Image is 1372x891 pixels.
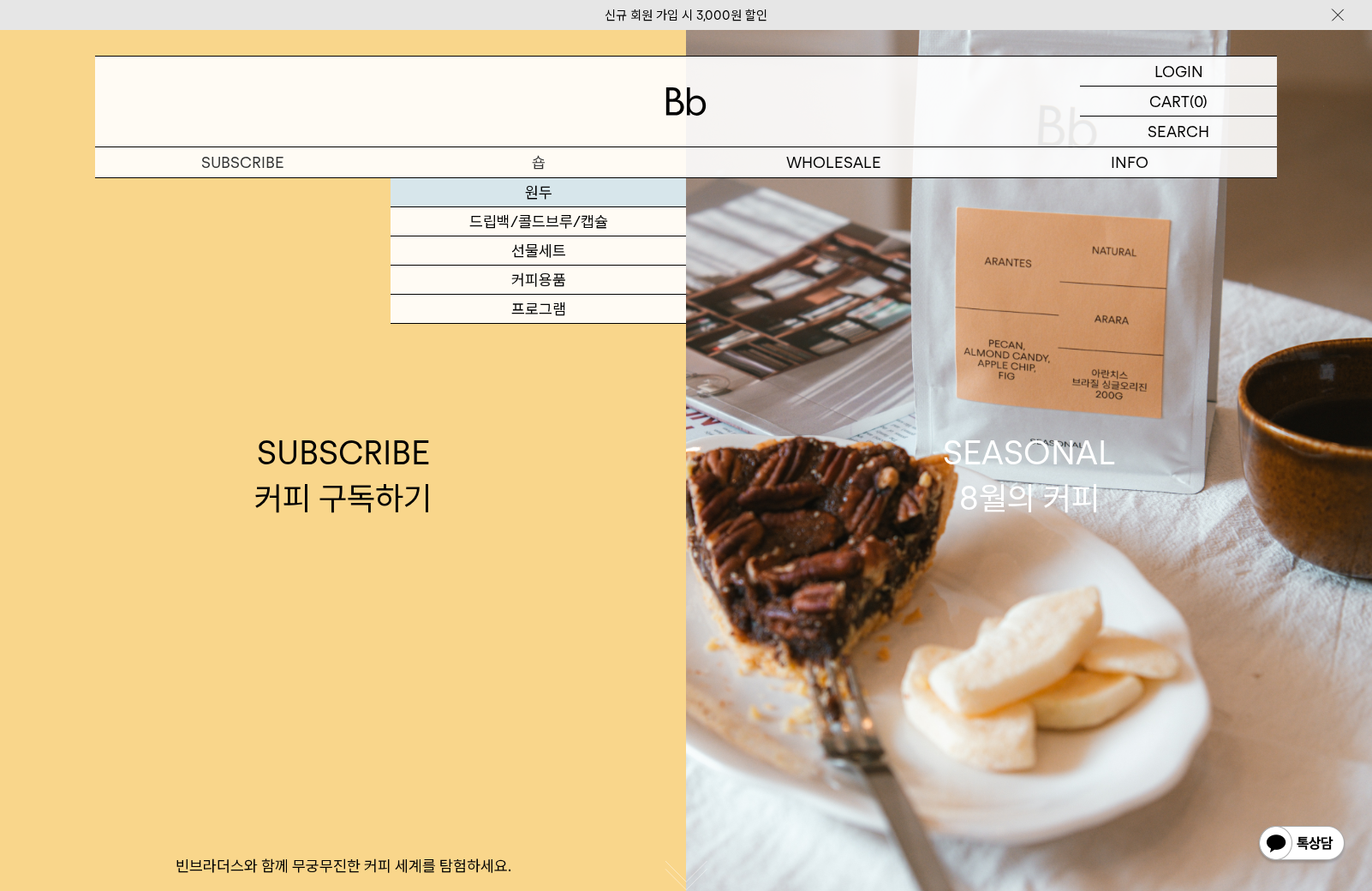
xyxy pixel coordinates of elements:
[1080,57,1277,87] a: LOGIN
[605,8,767,23] a: 신규 회원 가입 시 3,000원 할인
[391,236,686,266] a: 선물세트
[391,147,686,177] a: 숍
[665,87,707,116] img: 로고
[1190,87,1208,116] p: (0)
[391,295,686,324] a: 프로그램
[391,178,686,207] a: 원두
[1257,824,1346,865] img: 카카오톡 채널 1:1 채팅 버튼
[686,147,981,177] p: WHOLESALE
[1149,87,1190,116] p: CART
[95,147,391,177] a: SUBSCRIBE
[1154,57,1203,86] p: LOGIN
[1080,87,1277,117] a: CART (0)
[1148,117,1209,147] p: SEARCH
[254,430,432,521] div: SUBSCRIBE 커피 구독하기
[391,207,686,236] a: 드립백/콜드브루/캡슐
[391,266,686,295] a: 커피용품
[943,430,1116,521] div: SEASONAL 8월의 커피
[981,147,1277,177] p: INFO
